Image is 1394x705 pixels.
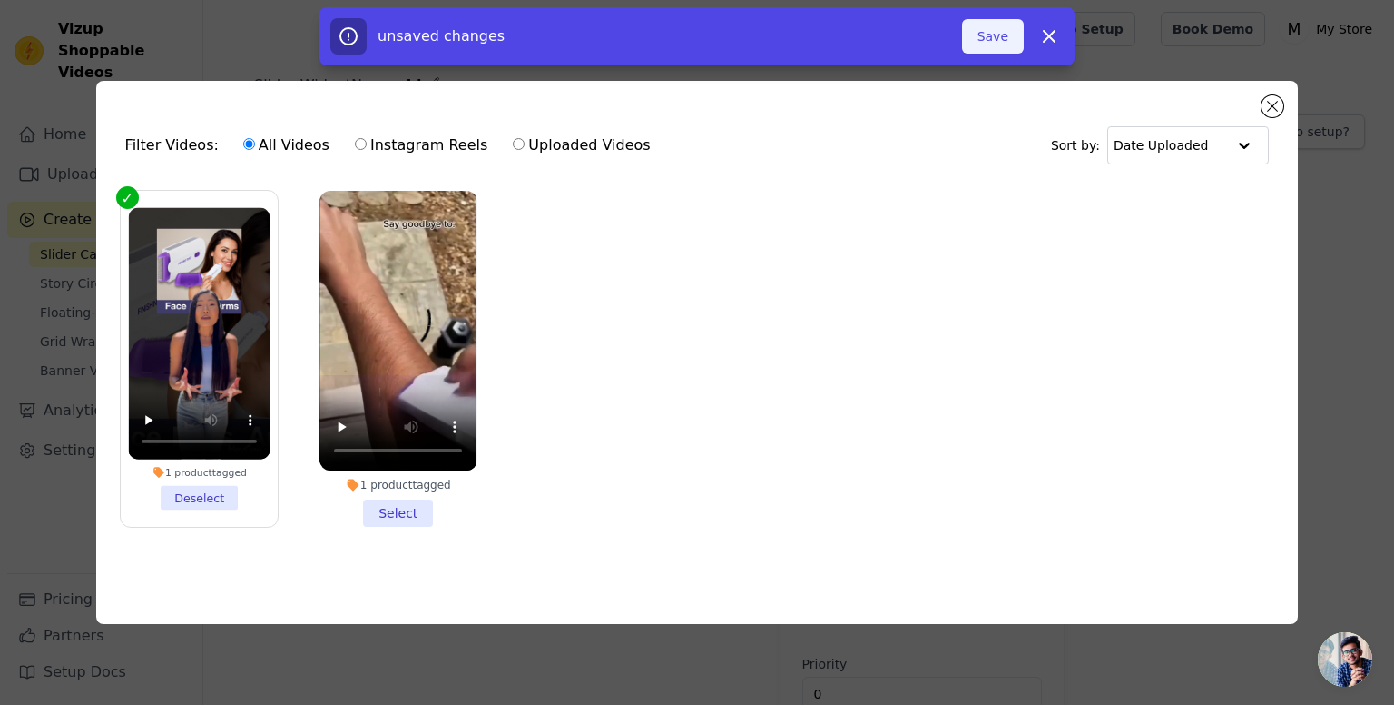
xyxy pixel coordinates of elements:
button: Close modal [1261,95,1283,117]
label: All Videos [242,134,330,157]
div: 1 product tagged [128,466,270,479]
div: Sort by: [1051,126,1270,164]
div: Filter Videos: [125,124,661,166]
span: unsaved changes [378,27,505,45]
a: Open chat [1318,632,1372,687]
label: Instagram Reels [354,134,488,157]
div: 1 product tagged [319,478,476,492]
button: Save [962,19,1024,54]
label: Uploaded Videos [512,134,651,157]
